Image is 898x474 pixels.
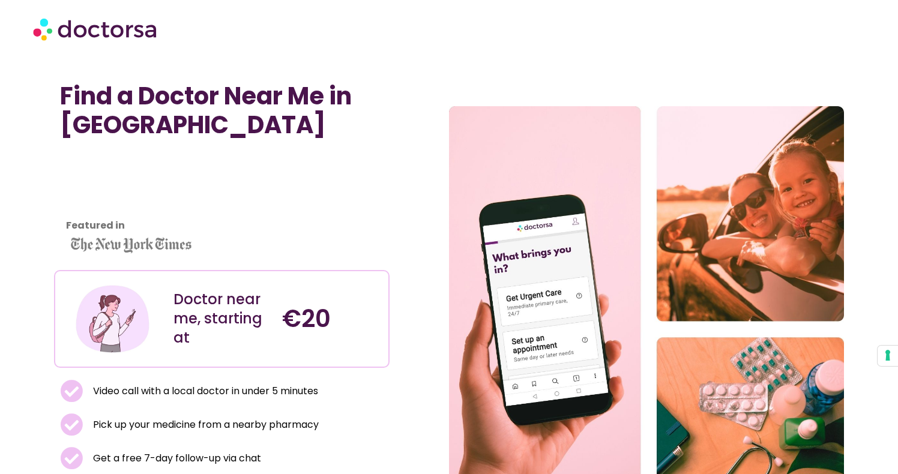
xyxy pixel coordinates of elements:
iframe: Customer reviews powered by Trustpilot [60,151,168,241]
button: Your consent preferences for tracking technologies [878,346,898,366]
span: Video call with a local doctor in under 5 minutes [90,383,318,400]
h1: Find a Doctor Near Me in [GEOGRAPHIC_DATA] [60,82,384,139]
strong: Featured in [66,218,125,232]
span: Get a free 7-day follow-up via chat [90,450,261,467]
div: Doctor near me, starting at [173,290,271,347]
h4: €20 [282,304,379,333]
img: Illustration depicting a young woman in a casual outfit, engaged with her smartphone. She has a p... [74,280,151,358]
span: Pick up your medicine from a nearby pharmacy [90,416,319,433]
